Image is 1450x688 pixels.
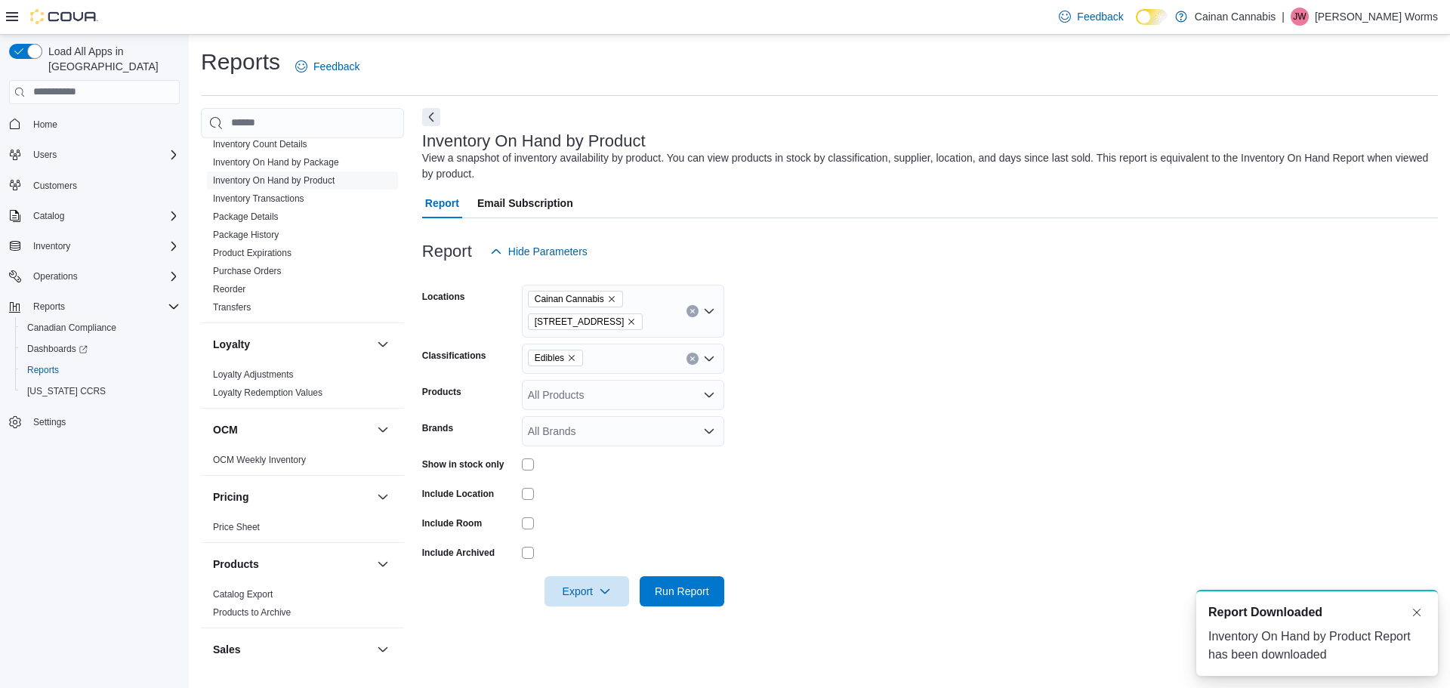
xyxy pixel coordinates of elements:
[42,44,180,74] span: Load All Apps in [GEOGRAPHIC_DATA]
[703,425,715,437] button: Open list of options
[201,518,404,542] div: Pricing
[33,240,70,252] span: Inventory
[213,422,238,437] h3: OCM
[33,210,64,222] span: Catalog
[213,301,251,313] span: Transfers
[213,211,279,223] span: Package Details
[33,301,65,313] span: Reports
[213,302,251,313] a: Transfers
[213,139,307,150] a: Inventory Count Details
[21,361,180,379] span: Reports
[30,9,98,24] img: Cova
[3,236,186,257] button: Inventory
[1208,628,1426,664] div: Inventory On Hand by Product Report has been downloaded
[27,413,72,431] a: Settings
[422,291,465,303] label: Locations
[686,305,699,317] button: Clear input
[213,193,304,205] span: Inventory Transactions
[3,174,186,196] button: Customers
[213,369,294,381] span: Loyalty Adjustments
[422,517,482,529] label: Include Room
[686,353,699,365] button: Clear input
[27,343,88,355] span: Dashboards
[213,284,245,295] a: Reorder
[213,522,260,532] a: Price Sheet
[27,207,70,225] button: Catalog
[1053,2,1129,32] a: Feedback
[484,236,594,267] button: Hide Parameters
[213,265,282,277] span: Purchase Orders
[1408,603,1426,622] button: Dismiss toast
[213,589,273,600] a: Catalog Export
[528,350,583,366] span: Edibles
[213,229,279,241] span: Package History
[33,119,57,131] span: Home
[21,361,65,379] a: Reports
[27,364,59,376] span: Reports
[27,177,83,195] a: Customers
[33,270,78,282] span: Operations
[27,115,180,134] span: Home
[213,557,259,572] h3: Products
[33,180,77,192] span: Customers
[27,267,84,285] button: Operations
[213,283,245,295] span: Reorder
[640,576,724,606] button: Run Report
[289,51,366,82] a: Feedback
[3,113,186,135] button: Home
[545,576,629,606] button: Export
[213,369,294,380] a: Loyalty Adjustments
[422,386,461,398] label: Products
[27,176,180,195] span: Customers
[213,387,322,398] a: Loyalty Redemption Values
[213,337,250,352] h3: Loyalty
[627,317,636,326] button: Remove 3030A 3rd Ave from selection in this group
[1208,603,1426,622] div: Notification
[213,642,241,657] h3: Sales
[1208,603,1322,622] span: Report Downloaded
[213,521,260,533] span: Price Sheet
[213,455,306,465] a: OCM Weekly Inventory
[201,99,404,322] div: Inventory
[528,313,643,330] span: 3030A 3rd Ave
[21,382,180,400] span: Washington CCRS
[213,606,291,619] span: Products to Archive
[374,421,392,439] button: OCM
[33,416,66,428] span: Settings
[201,585,404,628] div: Products
[703,389,715,401] button: Open list of options
[27,237,76,255] button: Inventory
[213,557,371,572] button: Products
[374,488,392,506] button: Pricing
[422,150,1430,182] div: View a snapshot of inventory availability by product. You can view products in stock by classific...
[15,317,186,338] button: Canadian Compliance
[3,296,186,317] button: Reports
[3,411,186,433] button: Settings
[535,314,625,329] span: [STREET_ADDRESS]
[1315,8,1438,26] p: [PERSON_NAME] Worms
[1293,8,1306,26] span: JW
[213,230,279,240] a: Package History
[567,353,576,363] button: Remove Edibles from selection in this group
[213,193,304,204] a: Inventory Transactions
[213,588,273,600] span: Catalog Export
[201,47,280,77] h1: Reports
[422,350,486,362] label: Classifications
[422,488,494,500] label: Include Location
[213,454,306,466] span: OCM Weekly Inventory
[213,174,335,187] span: Inventory On Hand by Product
[313,59,359,74] span: Feedback
[33,149,57,161] span: Users
[9,107,180,473] nav: Complex example
[27,385,106,397] span: [US_STATE] CCRS
[213,642,371,657] button: Sales
[535,350,564,366] span: Edibles
[27,298,71,316] button: Reports
[422,242,472,261] h3: Report
[703,353,715,365] button: Open list of options
[21,340,94,358] a: Dashboards
[213,211,279,222] a: Package Details
[422,458,504,470] label: Show in stock only
[1291,8,1309,26] div: Jordon Worms
[655,584,709,599] span: Run Report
